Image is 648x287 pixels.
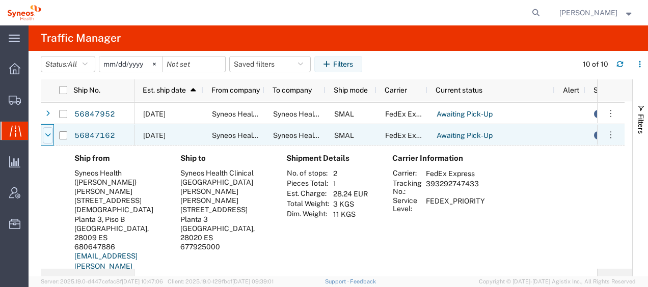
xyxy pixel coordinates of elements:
div: [GEOGRAPHIC_DATA], 28009 ES [74,224,164,242]
th: Total Weight: [286,199,330,209]
td: FedEx Express [422,168,489,179]
button: Saved filters [229,56,311,72]
td: 28.24 EUR [330,189,371,199]
h4: Ship to [180,154,270,163]
a: Support [325,278,350,284]
span: 09/19/2025 [143,110,166,118]
th: Carrier: [392,168,422,179]
span: From company [211,86,260,94]
button: Status:All [41,56,95,72]
a: Awaiting Pick-Up [436,106,493,123]
span: Server: 2025.19.0-d447cefac8f [41,278,163,284]
h4: Ship from [74,154,164,163]
span: SMAL [334,110,354,118]
div: [STREET_ADDRESS][DEMOGRAPHIC_DATA] [74,196,164,214]
img: logo [7,5,41,20]
th: Tracking No.: [392,179,422,196]
span: Client: 2025.19.0-129fbcf [168,278,274,284]
span: SMAL [334,131,354,139]
span: FedEx Express [385,131,434,139]
button: [PERSON_NAME] [559,7,634,19]
span: Ship No. [73,86,100,94]
span: To company [273,86,312,94]
th: Dim. Weight: [286,209,330,219]
input: Not set [163,56,225,72]
span: Ship mode [334,86,368,94]
span: Syneos Health Clinical Spain [273,131,421,139]
div: [PERSON_NAME][STREET_ADDRESS] [180,196,270,214]
input: Not set [99,56,162,72]
span: Carrier [385,86,407,94]
span: All [68,60,77,68]
button: Filters [314,56,362,72]
span: FedEx Express [385,110,434,118]
div: [PERSON_NAME] [74,187,164,196]
span: Syneos Health (Natalia Aballay) [212,131,323,139]
span: Igor Lopez Campayo [559,7,617,18]
td: FEDEX_PRIORITY [422,196,489,213]
h4: Carrier Information [392,154,474,163]
div: 677925000 [180,242,270,251]
a: 56847952 [74,106,116,123]
div: Planta 3 [180,215,270,224]
div: 10 of 10 [583,59,608,70]
span: Alert [563,86,579,94]
div: [PERSON_NAME] [180,187,270,196]
td: 2 [330,168,371,179]
a: Awaiting Pick-Up [436,128,493,144]
span: Filters [637,114,645,134]
th: Pieces Total: [286,179,330,189]
span: Syneos Health Clinical Spain [212,110,360,118]
td: 11 KGS [330,209,371,219]
h4: Traffic Manager [41,25,121,51]
span: 09/19/2025 [143,131,166,139]
a: 56847162 [74,128,116,144]
th: Est. Charge: [286,189,330,199]
div: 680647886 [74,242,164,251]
a: Feedback [350,278,376,284]
span: [DATE] 10:47:06 [122,278,163,284]
td: 3 KGS [330,199,371,209]
span: Syneos Health Clinical Spain [273,110,421,118]
td: 1 [330,179,371,189]
div: Syneos Health Clinical [GEOGRAPHIC_DATA] [180,168,270,187]
span: Current status [436,86,482,94]
span: Copyright © [DATE]-[DATE] Agistix Inc., All Rights Reserved [479,277,636,286]
div: Planta 3, Piso B [74,215,164,224]
span: [DATE] 09:39:01 [232,278,274,284]
span: Status [593,86,615,94]
th: Service Level: [392,196,422,213]
div: [GEOGRAPHIC_DATA], 28020 ES [180,224,270,242]
div: Syneos Health ([PERSON_NAME]) [74,168,164,187]
h4: Shipment Details [286,154,376,163]
a: [EMAIL_ADDRESS][PERSON_NAME][DOMAIN_NAME] [74,252,138,280]
th: No. of stops: [286,168,330,179]
td: 393292747433 [422,179,489,196]
span: Est. ship date [143,86,186,94]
